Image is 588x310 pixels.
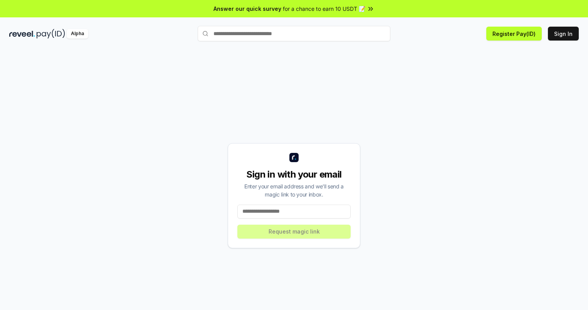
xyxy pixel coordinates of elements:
img: reveel_dark [9,29,35,39]
span: Answer our quick survey [213,5,281,13]
div: Alpha [67,29,88,39]
div: Enter your email address and we’ll send a magic link to your inbox. [237,182,351,198]
button: Sign In [548,27,579,41]
img: pay_id [37,29,65,39]
button: Register Pay(ID) [486,27,542,41]
span: for a chance to earn 10 USDT 📝 [283,5,365,13]
img: logo_small [289,153,299,162]
div: Sign in with your email [237,168,351,181]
